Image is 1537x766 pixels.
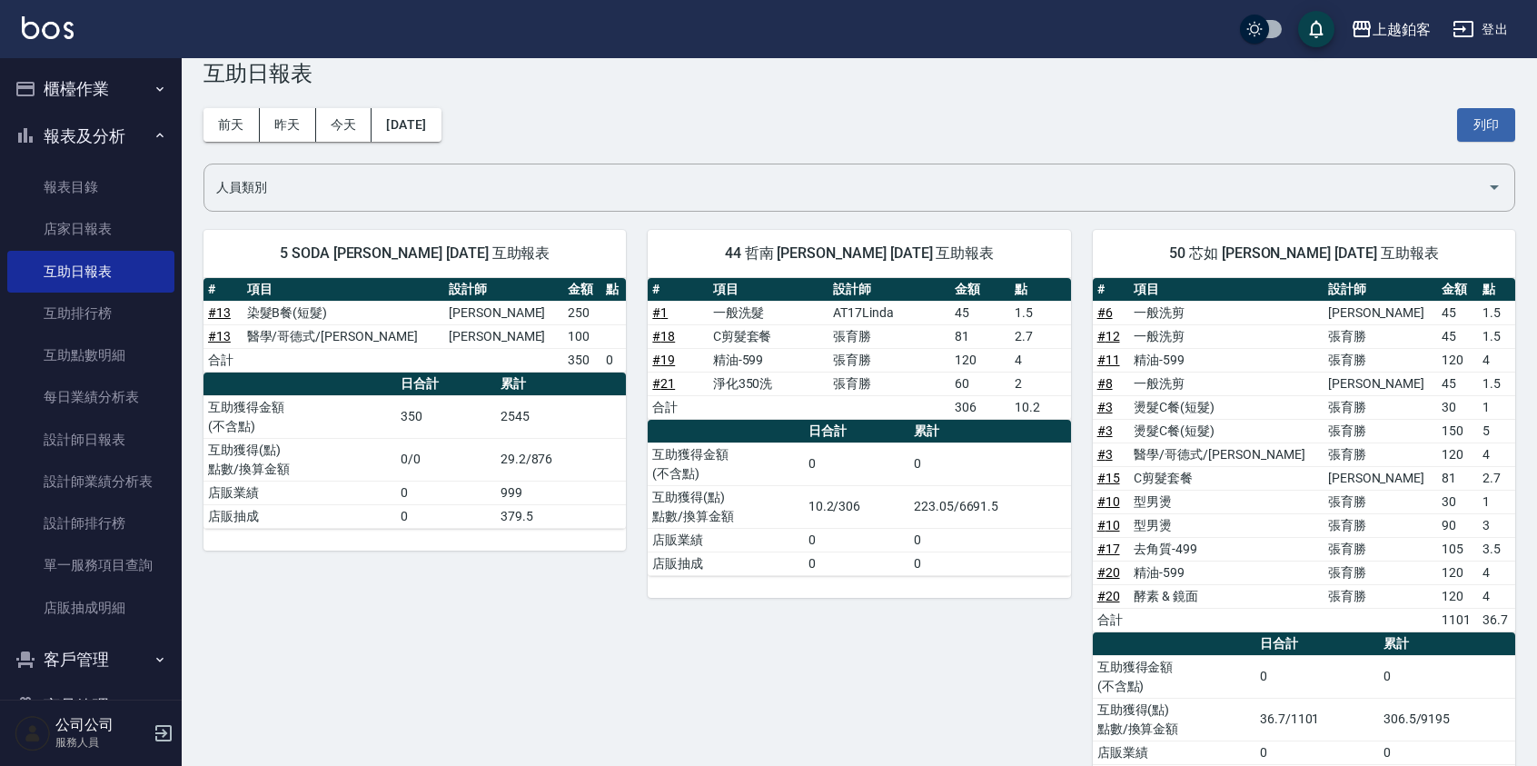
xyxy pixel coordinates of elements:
td: 一般洗髮 [709,301,828,324]
td: 4 [1478,443,1515,466]
td: 張育勝 [828,372,950,395]
td: 36.7 [1478,608,1515,632]
td: 306 [950,395,1010,419]
a: #10 [1097,494,1120,509]
td: 去角質-499 [1129,537,1323,561]
button: 前天 [203,108,260,142]
td: 379.5 [496,504,627,528]
button: 客戶管理 [7,636,174,683]
td: 張育勝 [828,324,950,348]
img: Person [15,715,51,751]
td: 醫學/哥德式/[PERSON_NAME] [243,324,444,348]
td: 1101 [1437,608,1478,632]
th: 設計師 [828,278,950,302]
td: 45 [1437,372,1478,395]
td: 合計 [1093,608,1130,632]
td: 張育勝 [1324,395,1437,419]
th: # [1093,278,1130,302]
td: 10.2/306 [804,485,909,528]
th: 累計 [909,420,1071,443]
td: 1.5 [1478,324,1515,348]
a: #6 [1097,305,1113,320]
td: 型男燙 [1129,513,1323,537]
a: 設計師業績分析表 [7,461,174,502]
td: 酵素 & 鏡面 [1129,584,1323,608]
a: #18 [652,329,675,343]
span: 5 SODA [PERSON_NAME] [DATE] 互助報表 [225,244,604,263]
td: 2.7 [1478,466,1515,490]
td: 120 [1437,561,1478,584]
td: 張育勝 [1324,490,1437,513]
td: 1 [1478,395,1515,419]
button: 櫃檯作業 [7,65,174,113]
td: [PERSON_NAME] [1324,372,1437,395]
th: 設計師 [444,278,563,302]
button: 報表及分析 [7,113,174,160]
table: a dense table [203,278,626,373]
th: 日合計 [396,373,496,396]
td: 0 [396,504,496,528]
td: 90 [1437,513,1478,537]
a: 互助點數明細 [7,334,174,376]
th: 項目 [1129,278,1323,302]
td: 張育勝 [1324,584,1437,608]
td: 互助獲得金額 (不含點) [1093,655,1255,698]
a: 店販抽成明細 [7,587,174,629]
a: 每日業績分析表 [7,376,174,418]
a: 單一服務項目查詢 [7,544,174,586]
td: 4 [1478,584,1515,608]
a: #13 [208,305,231,320]
td: 0 [1379,741,1515,764]
a: 設計師排行榜 [7,502,174,544]
th: # [648,278,708,302]
button: 登出 [1445,13,1515,46]
th: 日合計 [804,420,909,443]
td: 精油-599 [1129,348,1323,372]
td: 1.5 [1478,372,1515,395]
th: 金額 [563,278,602,302]
td: 精油-599 [709,348,828,372]
td: 張育勝 [1324,348,1437,372]
a: #3 [1097,447,1113,462]
td: 100 [563,324,602,348]
td: 0 [601,348,626,372]
a: #12 [1097,329,1120,343]
th: 點 [1010,278,1070,302]
a: #10 [1097,518,1120,532]
td: 120 [1437,348,1478,372]
th: 金額 [950,278,1010,302]
td: 一般洗剪 [1129,301,1323,324]
td: 36.7/1101 [1255,698,1379,741]
td: 0 [804,443,909,485]
th: # [203,278,243,302]
td: 2545 [496,395,627,438]
p: 服務人員 [55,734,148,751]
a: #19 [652,353,675,367]
th: 日合計 [1255,632,1379,656]
a: #15 [1097,471,1120,485]
a: #3 [1097,423,1113,438]
a: #20 [1097,565,1120,580]
span: 50 芯如 [PERSON_NAME] [DATE] 互助報表 [1115,244,1493,263]
a: #13 [208,329,231,343]
td: 45 [1437,324,1478,348]
table: a dense table [648,278,1070,420]
td: 0 [804,528,909,552]
td: 999 [496,481,627,504]
button: [DATE] [372,108,441,142]
td: 4 [1478,561,1515,584]
a: #3 [1097,400,1113,414]
a: #1 [652,305,668,320]
td: 張育勝 [1324,443,1437,466]
td: 5 [1478,419,1515,443]
td: 1.5 [1010,301,1070,324]
td: 29.2/876 [496,438,627,481]
td: 0 [1379,655,1515,698]
td: 合計 [648,395,708,419]
td: 燙髮C餐(短髮) [1129,395,1323,419]
a: 報表目錄 [7,166,174,208]
input: 人員名稱 [212,172,1480,204]
td: 0 [1255,655,1379,698]
td: C剪髮套餐 [1129,466,1323,490]
td: 一般洗剪 [1129,372,1323,395]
